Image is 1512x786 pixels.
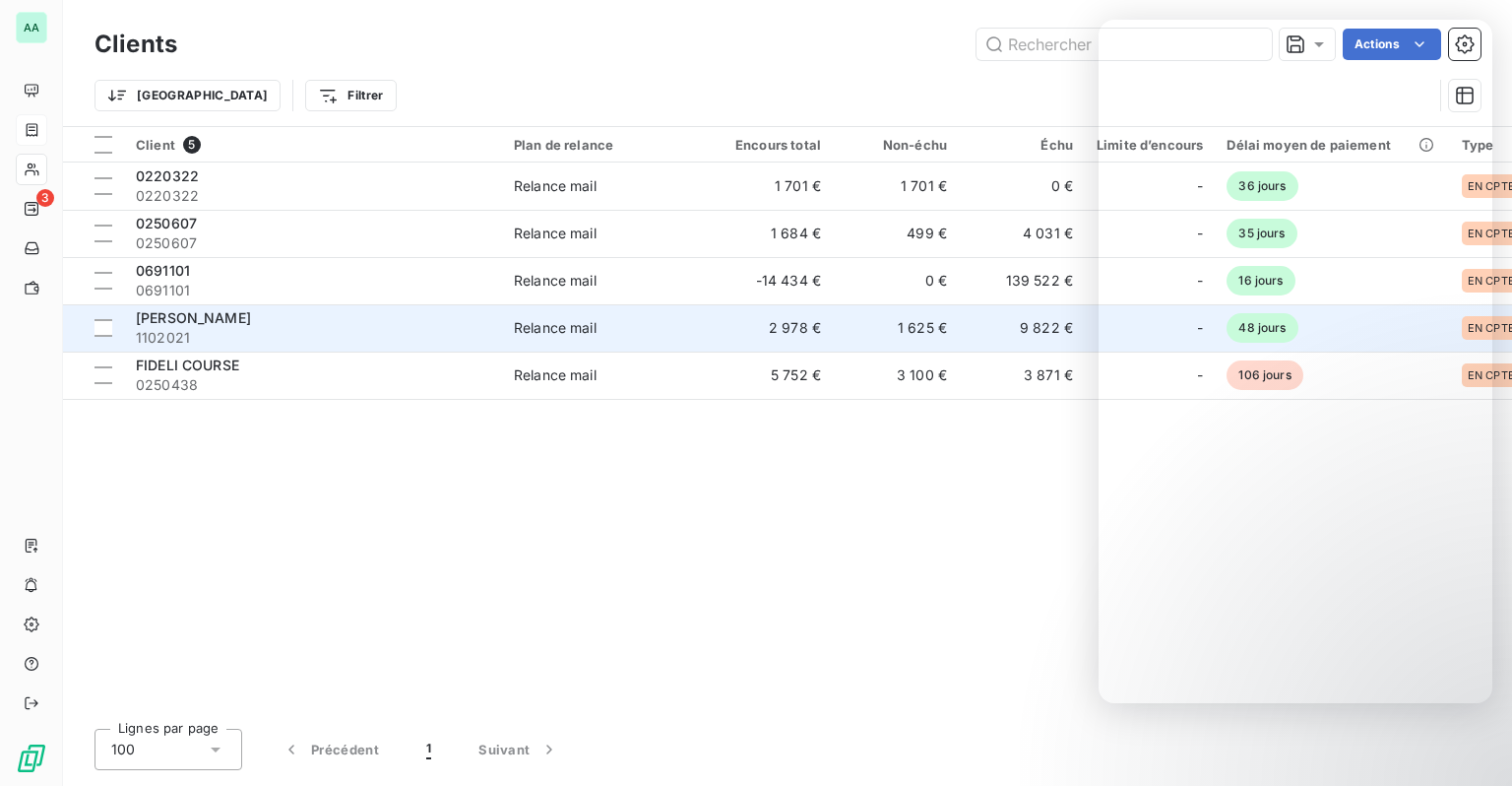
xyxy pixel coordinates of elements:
span: 0250607 [136,233,490,253]
img: Logo LeanPay [16,743,47,774]
div: Non-échu [845,137,947,153]
h3: Clients [94,27,177,62]
span: Client [136,137,175,153]
td: 3 100 € [833,352,959,399]
button: Suivant [455,729,583,770]
iframe: Intercom live chat [1445,719,1492,766]
iframe: Intercom live chat [1099,20,1492,703]
button: [GEOGRAPHIC_DATA] [94,80,281,111]
button: 1 [403,729,455,770]
button: Filtrer [305,80,396,111]
div: Relance mail [514,271,597,291]
span: 0220322 [136,186,490,206]
span: 5 [183,136,201,154]
span: 1 [426,740,431,759]
div: Encours total [719,137,821,153]
span: 0691101 [136,281,490,300]
td: 5 752 € [707,352,833,399]
span: [PERSON_NAME] [136,309,251,326]
input: Rechercher [976,29,1272,60]
span: 0250607 [136,215,197,231]
td: 0 € [959,163,1085,210]
td: 4 031 € [959,210,1085,257]
td: 0 € [833,257,959,304]
td: 3 871 € [959,352,1085,399]
div: Relance mail [514,224,597,243]
span: 0220322 [136,167,199,184]
div: Relance mail [514,176,597,196]
button: Précédent [258,729,403,770]
td: 9 822 € [959,304,1085,352]
span: 100 [111,740,135,759]
span: 0691101 [136,262,190,279]
span: 1102021 [136,328,490,348]
a: 3 [16,193,46,225]
td: 2 978 € [707,304,833,352]
td: 1 625 € [833,304,959,352]
div: AA [16,12,47,43]
div: Relance mail [514,365,597,385]
span: 0250438 [136,375,490,395]
td: 139 522 € [959,257,1085,304]
td: 1 684 € [707,210,833,257]
div: Limite d’encours [1097,137,1203,153]
span: FIDELI COURSE [136,357,239,373]
div: Échu [971,137,1073,153]
td: -14 434 € [707,257,833,304]
div: Relance mail [514,318,597,338]
td: 499 € [833,210,959,257]
div: Plan de relance [514,137,695,153]
span: 3 [36,189,54,207]
td: 1 701 € [707,163,833,210]
td: 1 701 € [833,163,959,210]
